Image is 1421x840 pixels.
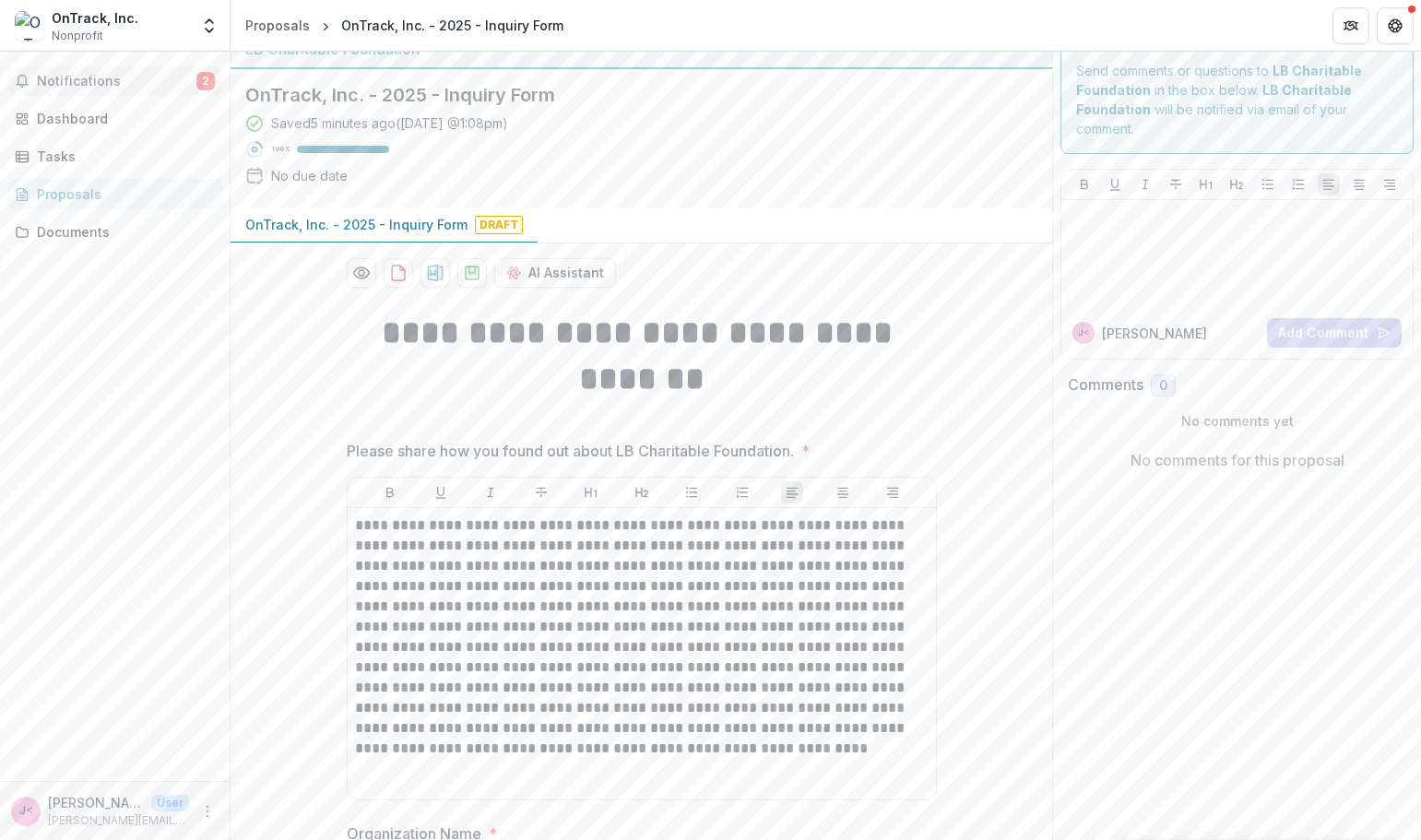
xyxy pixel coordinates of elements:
[238,12,571,39] nav: breadcrumb
[7,66,222,96] button: Notifications2
[151,795,189,811] p: User
[37,147,207,166] div: Tasks
[196,800,219,822] button: More
[420,258,450,288] button: download-proposal
[631,481,653,503] button: Heading 2
[832,481,854,503] button: Align Center
[781,481,803,503] button: Align Left
[48,793,144,812] p: [PERSON_NAME] <[PERSON_NAME][EMAIL_ADDRESS][DOMAIN_NAME]>
[1060,45,1414,154] div: Send comments or questions to in the box below. will be notified via email of your comment.
[1159,378,1167,394] span: 0
[7,141,222,172] a: Tasks
[1267,318,1402,348] button: Add Comment
[1102,324,1207,343] p: [PERSON_NAME]
[1348,173,1370,195] button: Align Center
[1073,173,1095,195] button: Bold
[430,481,452,503] button: Underline
[7,103,222,134] a: Dashboard
[7,217,222,247] a: Documents
[384,258,413,288] button: download-proposal
[731,481,753,503] button: Ordered List
[238,12,317,39] a: Proposals
[271,143,290,156] p: 100 %
[37,109,207,128] div: Dashboard
[245,84,1008,106] h2: OnTrack, Inc. - 2025 - Inquiry Form
[475,216,523,234] span: Draft
[48,812,189,829] p: [PERSON_NAME][EMAIL_ADDRESS][DOMAIN_NAME]
[37,184,207,204] div: Proposals
[530,481,552,503] button: Strike
[37,74,196,89] span: Notifications
[1377,7,1414,44] button: Get Help
[271,166,348,185] div: No due date
[681,481,703,503] button: Bullet List
[52,28,103,44] span: Nonprofit
[341,16,563,35] div: OnTrack, Inc. - 2025 - Inquiry Form
[1165,173,1187,195] button: Strike
[1379,173,1401,195] button: Align Right
[1226,173,1248,195] button: Heading 2
[1318,173,1340,195] button: Align Left
[580,481,602,503] button: Heading 1
[480,481,502,503] button: Italicize
[457,258,487,288] button: download-proposal
[19,805,33,817] div: Jackie Agee <j.agee@ontrackroguevalley.org>
[1134,173,1156,195] button: Italicize
[271,113,508,133] div: Saved 5 minutes ago ( [DATE] @ 1:08pm )
[347,258,376,288] button: Preview f4c3ed5d-385a-4acd-9d4c-43208b1191cd-0.pdf
[1078,328,1090,337] div: Jackie Agee <j.agee@ontrackroguevalley.org>
[245,215,468,234] p: OnTrack, Inc. - 2025 - Inquiry Form
[15,11,44,41] img: OnTrack, Inc.
[1068,376,1143,394] h2: Comments
[347,440,794,462] p: Please share how you found out about LB Charitable Foundation.
[1068,411,1406,431] p: No comments yet
[882,481,904,503] button: Align Right
[196,7,222,44] button: Open entity switcher
[1195,173,1217,195] button: Heading 1
[494,258,616,288] button: AI Assistant
[1257,173,1279,195] button: Bullet List
[245,16,310,35] div: Proposals
[1104,173,1126,195] button: Underline
[196,72,215,90] span: 2
[379,481,401,503] button: Bold
[37,222,207,242] div: Documents
[52,8,138,28] div: OnTrack, Inc.
[7,179,222,209] a: Proposals
[1131,449,1344,471] p: No comments for this proposal
[1287,173,1309,195] button: Ordered List
[1332,7,1369,44] button: Partners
